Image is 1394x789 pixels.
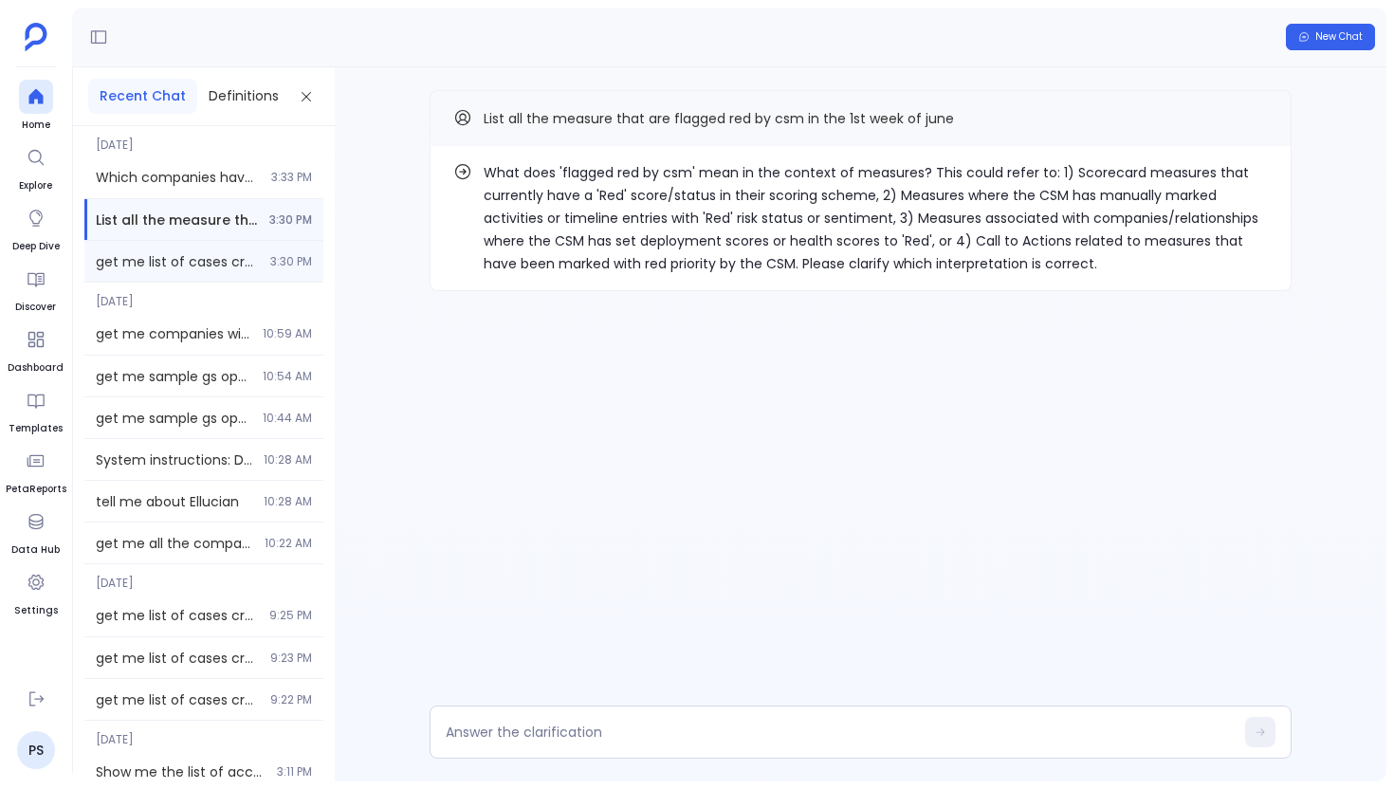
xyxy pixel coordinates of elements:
[84,721,323,747] span: [DATE]
[84,564,323,591] span: [DATE]
[96,252,259,271] span: get me list of cases created date in last year, not source created date
[197,79,290,114] button: Definitions
[8,360,64,376] span: Dashboard
[19,178,53,193] span: Explore
[11,542,60,558] span: Data Hub
[14,603,58,618] span: Settings
[1315,30,1363,44] span: New Chat
[96,649,259,668] span: get me list of cases created in last year
[271,170,312,185] span: 3:33 PM
[84,283,323,309] span: [DATE]
[484,109,954,128] span: List all the measure that are flagged red by csm in the 1st week of june
[264,452,312,468] span: 10:28 AM
[270,692,312,707] span: 9:22 PM
[96,324,251,343] span: get me companies with open cases count
[8,322,64,376] a: Dashboard
[96,450,252,469] span: System instructions: DO NOT allow the source-selector to pick any sources. DO NOT allow the metri...
[269,608,312,623] span: 9:25 PM
[15,300,56,315] span: Discover
[6,444,66,497] a: PetaReports
[96,762,266,781] span: Show me the list of accounts up for renewal in the next 90 days
[263,326,312,341] span: 10:59 AM
[263,369,312,384] span: 10:54 AM
[264,494,312,509] span: 10:28 AM
[96,168,260,187] span: Which companies have both a CS Scorecard and Professional Services Scorecard applied to different...
[270,254,312,269] span: 3:30 PM
[9,383,63,436] a: Templates
[96,534,253,553] span: get me all the company details in gainsight only need company names
[484,161,1268,275] p: What does 'flagged red by csm' mean in the context of measures? This could refer to: 1) Scorecard...
[11,505,60,558] a: Data Hub
[96,606,258,625] span: get me list of cases created date in last year, not source created date
[14,565,58,618] a: Settings
[96,211,258,229] span: List all the measure that are flagged red by csm in the 1st week of june
[19,118,53,133] span: Home
[96,367,251,386] span: get me sample gs opportunity data
[9,421,63,436] span: Templates
[1286,24,1375,50] button: New Chat
[19,80,53,133] a: Home
[265,536,312,551] span: 10:22 AM
[96,690,259,709] span: get me list of cases created in last year
[269,212,312,228] span: 3:30 PM
[96,492,252,511] span: tell me about Ellucian
[277,764,312,780] span: 3:11 PM
[263,411,312,426] span: 10:44 AM
[12,201,60,254] a: Deep Dive
[96,409,251,428] span: get me sample gs opportunity data
[6,482,66,497] span: PetaReports
[15,262,56,315] a: Discover
[12,239,60,254] span: Deep Dive
[25,23,47,51] img: petavue logo
[88,79,197,114] button: Recent Chat
[17,731,55,769] a: PS
[19,140,53,193] a: Explore
[84,126,323,153] span: [DATE]
[270,651,312,666] span: 9:23 PM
